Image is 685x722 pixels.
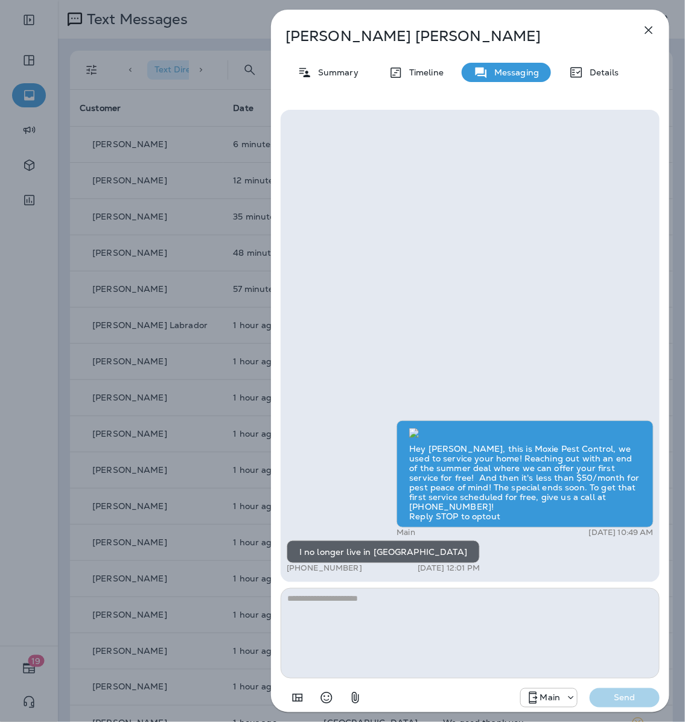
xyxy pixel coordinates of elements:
[418,563,480,573] p: [DATE] 12:01 PM
[285,28,615,45] p: [PERSON_NAME] [PERSON_NAME]
[488,68,539,77] p: Messaging
[589,528,654,537] p: [DATE] 10:49 AM
[584,68,619,77] p: Details
[287,540,480,563] div: I no longer live in [GEOGRAPHIC_DATA]
[312,68,358,77] p: Summary
[285,686,310,710] button: Add in a premade template
[397,528,415,537] p: Main
[397,420,654,528] div: Hey [PERSON_NAME], this is Moxie Pest Control, we used to service your home! Reaching out with an...
[287,563,362,573] p: [PHONE_NUMBER]
[314,686,339,710] button: Select an emoji
[403,68,444,77] p: Timeline
[521,691,578,705] div: +1 (817) 482-3792
[409,428,419,438] img: twilio-download
[540,693,561,703] p: Main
